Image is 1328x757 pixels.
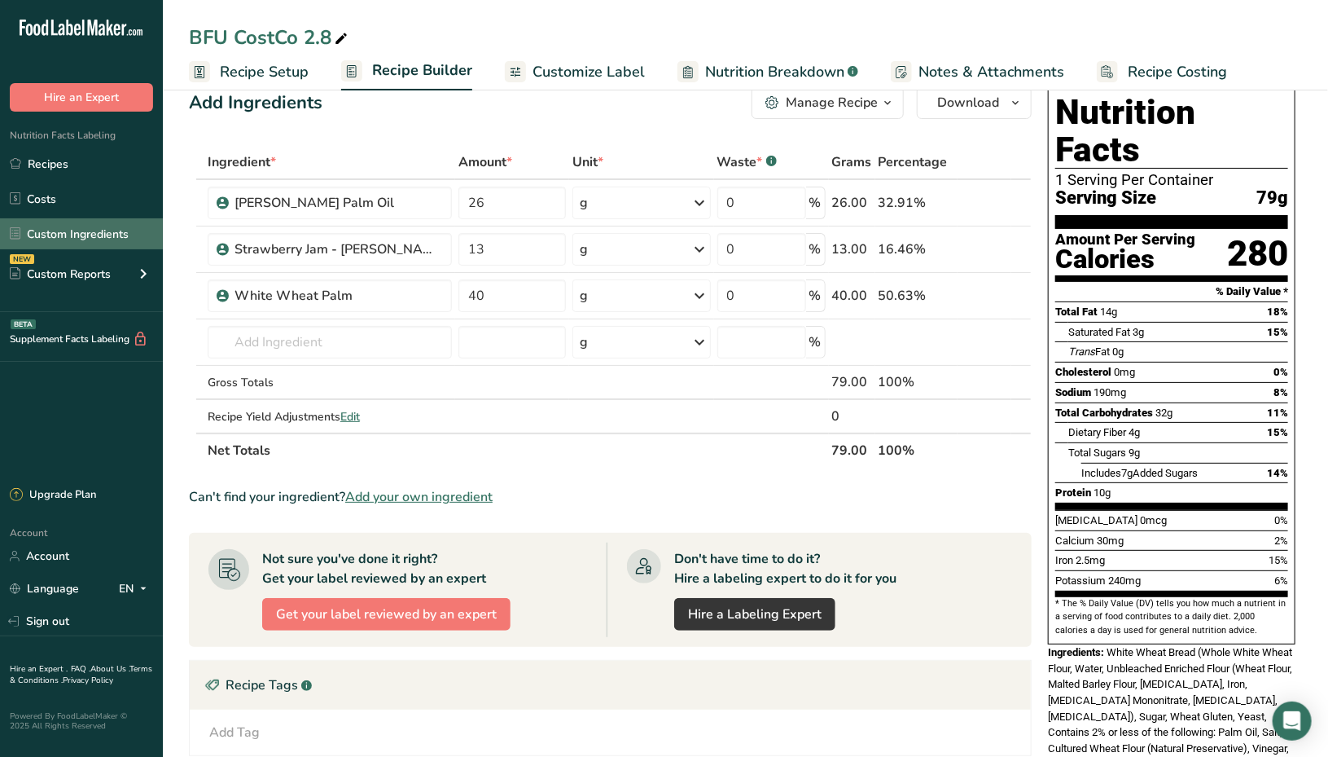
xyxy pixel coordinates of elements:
[1094,486,1111,499] span: 10g
[1267,306,1288,318] span: 18%
[1273,386,1288,398] span: 8%
[917,86,1032,119] button: Download
[345,487,493,507] span: Add your own ingredient
[1097,535,1124,547] span: 30mg
[10,266,111,283] div: Custom Reports
[1055,486,1091,499] span: Protein
[340,409,360,425] span: Edit
[1227,232,1288,275] div: 280
[63,675,113,686] a: Privacy Policy
[1068,326,1130,338] span: Saturated Fat
[1274,574,1288,587] span: 6%
[1055,172,1288,188] div: 1 Serving Per Container
[1076,554,1105,566] span: 2.5mg
[1055,574,1106,587] span: Potassium
[10,663,68,675] a: Hire an Expert .
[1114,366,1135,378] span: 0mg
[832,240,872,259] div: 13.00
[832,286,872,306] div: 40.00
[1121,467,1133,479] span: 7g
[879,152,948,172] span: Percentage
[1100,306,1117,318] span: 14g
[674,598,835,631] a: Hire a Labeling Expert
[1055,282,1288,301] section: % Daily Value *
[1068,426,1126,438] span: Dietary Fiber
[209,723,260,742] div: Add Tag
[1055,386,1091,398] span: Sodium
[879,286,954,306] div: 50.63%
[572,152,603,172] span: Unit
[372,59,472,81] span: Recipe Builder
[1055,232,1195,248] div: Amount Per Serving
[505,54,645,90] a: Customize Label
[10,711,153,731] div: Powered By FoodLabelMaker © 2025 All Rights Reserved
[832,193,872,213] div: 26.00
[1048,646,1104,658] span: Ingredients:
[1128,61,1227,83] span: Recipe Costing
[1267,326,1288,338] span: 15%
[1155,407,1172,419] span: 32g
[10,663,152,686] a: Terms & Conditions .
[234,193,438,213] div: [PERSON_NAME] Palm Oil
[1055,94,1288,169] h1: Nutrition Facts
[262,598,511,631] button: Get your label reviewed by an expert
[705,61,844,83] span: Nutrition Breakdown
[533,61,645,83] span: Customize Label
[1267,407,1288,419] span: 11%
[90,663,129,675] a: About Us .
[1094,386,1126,398] span: 190mg
[717,152,777,172] div: Waste
[189,90,322,117] div: Add Ingredients
[879,240,954,259] div: 16.46%
[786,93,878,112] div: Manage Recipe
[10,574,79,603] a: Language
[208,374,453,391] div: Gross Totals
[208,326,453,359] input: Add Ingredient
[1274,514,1288,526] span: 0%
[891,54,1064,90] a: Notes & Attachments
[829,433,875,467] th: 79.00
[208,152,276,172] span: Ingredient
[677,54,858,90] a: Nutrition Breakdown
[234,240,438,259] div: Strawberry Jam - [PERSON_NAME]
[1055,535,1094,547] span: Calcium
[1068,345,1110,358] span: Fat
[1055,248,1195,271] div: Calories
[119,579,153,599] div: EN
[276,605,497,624] span: Get your label reviewed by an expert
[71,663,90,675] a: FAQ .
[458,152,512,172] span: Amount
[1274,535,1288,547] span: 2%
[1129,447,1140,459] span: 9g
[10,254,34,264] div: NEW
[189,54,309,90] a: Recipe Setup
[1267,467,1288,479] span: 14%
[1055,554,1073,566] span: Iron
[1068,447,1126,459] span: Total Sugars
[1097,54,1227,90] a: Recipe Costing
[1055,306,1098,318] span: Total Fat
[832,152,872,172] span: Grams
[1055,366,1111,378] span: Cholesterol
[1129,426,1140,438] span: 4g
[580,240,588,259] div: g
[220,61,309,83] span: Recipe Setup
[580,286,588,306] div: g
[1108,574,1141,587] span: 240mg
[262,549,486,588] div: Not sure you've done it right? Get your label reviewed by an expert
[832,372,872,392] div: 79.00
[918,61,1064,83] span: Notes & Attachments
[1055,514,1137,526] span: [MEDICAL_DATA]
[1055,597,1288,637] section: * The % Daily Value (DV) tells you how much a nutrient in a serving of food contributes to a dail...
[937,93,999,112] span: Download
[1140,514,1167,526] span: 0mcg
[879,372,954,392] div: 100%
[1081,467,1198,479] span: Includes Added Sugars
[11,319,36,329] div: BETA
[190,661,1031,710] div: Recipe Tags
[1267,426,1288,438] span: 15%
[189,487,1032,507] div: Can't find your ingredient?
[879,193,954,213] div: 32.91%
[580,332,588,352] div: g
[1273,366,1288,378] span: 0%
